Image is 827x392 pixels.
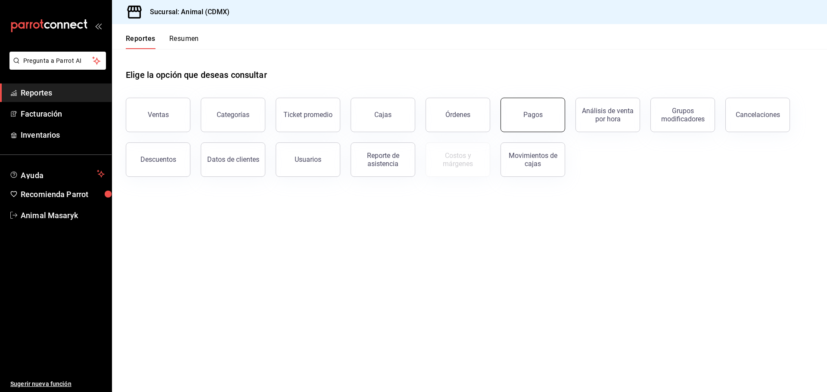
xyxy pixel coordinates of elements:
[501,142,565,177] button: Movimientos de cajas
[21,87,105,99] span: Reportes
[148,111,169,119] div: Ventas
[431,151,485,168] div: Costos y márgenes
[207,155,259,164] div: Datos de clientes
[201,142,265,177] button: Datos de clientes
[351,142,415,177] button: Reporte de asistencia
[21,188,105,200] span: Recomienda Parrot
[736,111,780,119] div: Cancelaciones
[143,7,230,17] h3: Sucursal: Animal (CDMX)
[23,56,93,65] span: Pregunta a Parrot AI
[426,98,490,132] button: Órdenes
[581,107,634,123] div: Análisis de venta por hora
[575,98,640,132] button: Análisis de venta por hora
[95,22,102,29] button: open_drawer_menu
[126,34,155,49] button: Reportes
[201,98,265,132] button: Categorías
[9,52,106,70] button: Pregunta a Parrot AI
[351,98,415,132] a: Cajas
[276,142,340,177] button: Usuarios
[501,98,565,132] button: Pagos
[506,151,560,168] div: Movimientos de cajas
[374,110,392,120] div: Cajas
[21,108,105,120] span: Facturación
[10,380,105,389] span: Sugerir nueva función
[217,111,249,119] div: Categorías
[21,129,105,141] span: Inventarios
[21,169,93,179] span: Ayuda
[426,142,490,177] button: Contrata inventarios para ver este reporte
[6,62,106,71] a: Pregunta a Parrot AI
[283,111,333,119] div: Ticket promedio
[126,68,267,81] h1: Elige la opción que deseas consultar
[126,142,190,177] button: Descuentos
[21,210,105,221] span: Animal Masaryk
[276,98,340,132] button: Ticket promedio
[126,98,190,132] button: Ventas
[356,151,410,168] div: Reporte de asistencia
[523,111,543,119] div: Pagos
[656,107,709,123] div: Grupos modificadores
[295,155,321,164] div: Usuarios
[169,34,199,49] button: Resumen
[126,34,199,49] div: navigation tabs
[650,98,715,132] button: Grupos modificadores
[140,155,176,164] div: Descuentos
[445,111,470,119] div: Órdenes
[725,98,790,132] button: Cancelaciones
